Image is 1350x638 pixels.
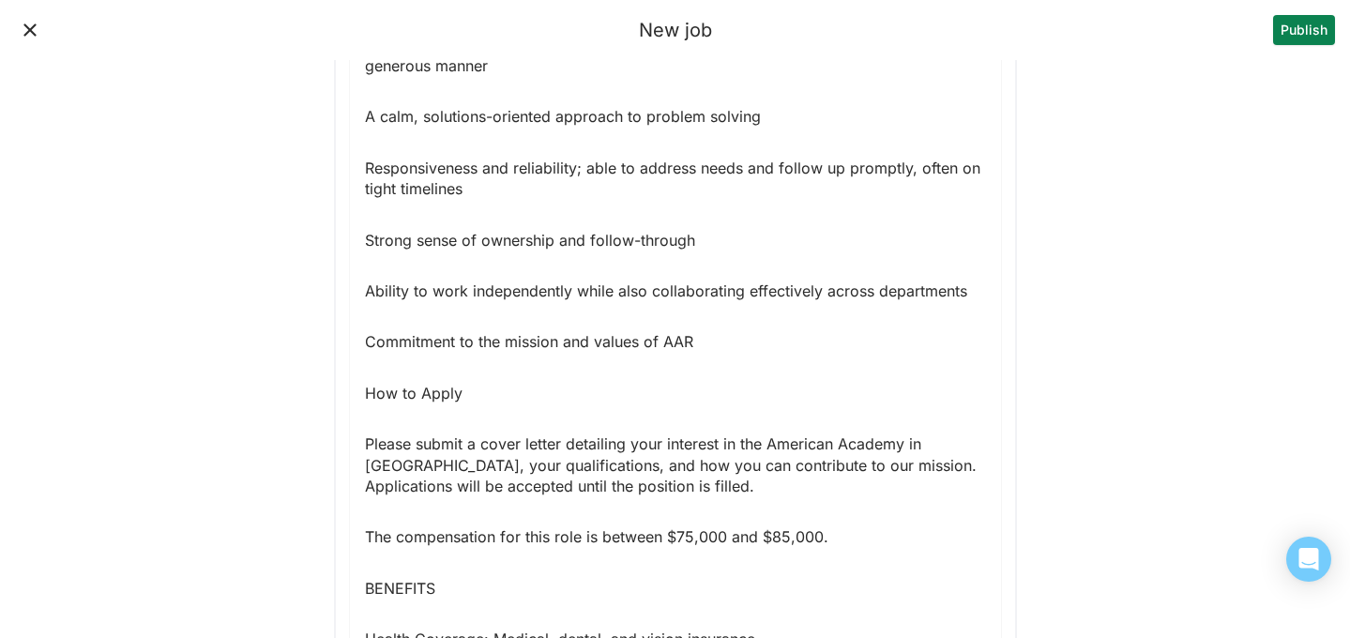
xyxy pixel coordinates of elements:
[365,331,986,352] p: Commitment to the mission and values of AAR
[15,15,45,45] button: Close
[365,578,986,599] p: BENEFITS
[365,106,986,127] p: A calm, solutions-oriented approach to problem solving
[365,526,986,547] p: The compensation for this role is between $75,000 and $85,000.
[365,230,986,251] p: Strong sense of ownership and follow-through
[365,158,986,200] p: Responsiveness and reliability; able to address needs and follow up promptly, often on tight time...
[639,19,712,41] div: New job
[1286,537,1331,582] div: Open Intercom Messenger
[365,383,986,403] p: How to Apply
[365,433,986,496] p: Please submit a cover letter detailing your interest in the American Academy in [GEOGRAPHIC_DATA]...
[1273,15,1335,45] button: Publish
[365,281,986,301] p: Ability to work independently while also collaborating effectively across departments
